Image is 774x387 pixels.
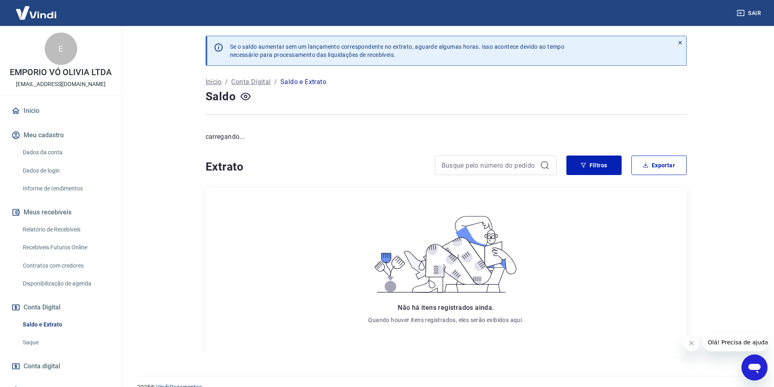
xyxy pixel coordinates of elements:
a: Conta Digital [231,77,271,87]
a: Saldo e Extrato [20,316,112,333]
a: Dados de login [20,162,112,179]
a: Disponibilização de agenda [20,275,112,292]
div: E [45,32,77,65]
span: Não há itens registrados ainda. [398,304,494,311]
img: Vindi [10,0,63,25]
iframe: Fechar mensagem [683,335,700,351]
input: Busque pelo número do pedido [442,159,537,171]
button: Filtros [566,156,622,175]
button: Meus recebíveis [10,203,112,221]
h4: Saldo [206,89,236,105]
button: Exportar [631,156,687,175]
iframe: Botão para abrir a janela de mensagens [741,355,767,381]
button: Meu cadastro [10,126,112,144]
button: Sair [735,6,764,21]
p: Se o saldo aumentar sem um lançamento correspondente no extrato, aguarde algumas horas. Isso acon... [230,43,565,59]
span: Olá! Precisa de ajuda? [5,6,68,12]
a: Relatório de Recebíveis [20,221,112,238]
p: / [274,77,277,87]
span: Conta digital [24,361,60,372]
a: Início [206,77,222,87]
h4: Extrato [206,159,425,175]
p: EMPORIO VÓ OLIVIA LTDA [10,68,112,77]
a: Início [10,102,112,120]
button: Conta Digital [10,298,112,316]
p: / [225,77,228,87]
p: [EMAIL_ADDRESS][DOMAIN_NAME] [16,80,106,89]
p: Quando houver itens registrados, eles serão exibidos aqui. [368,316,523,324]
a: Contratos com credores [20,257,112,274]
p: Saldo e Extrato [280,77,326,87]
a: Conta digital [10,357,112,375]
iframe: Mensagem da empresa [703,333,767,351]
a: Informe de rendimentos [20,180,112,197]
a: Dados da conta [20,144,112,161]
a: Saque [20,334,112,351]
a: Recebíveis Futuros Online [20,239,112,256]
p: carregando... [206,132,687,142]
